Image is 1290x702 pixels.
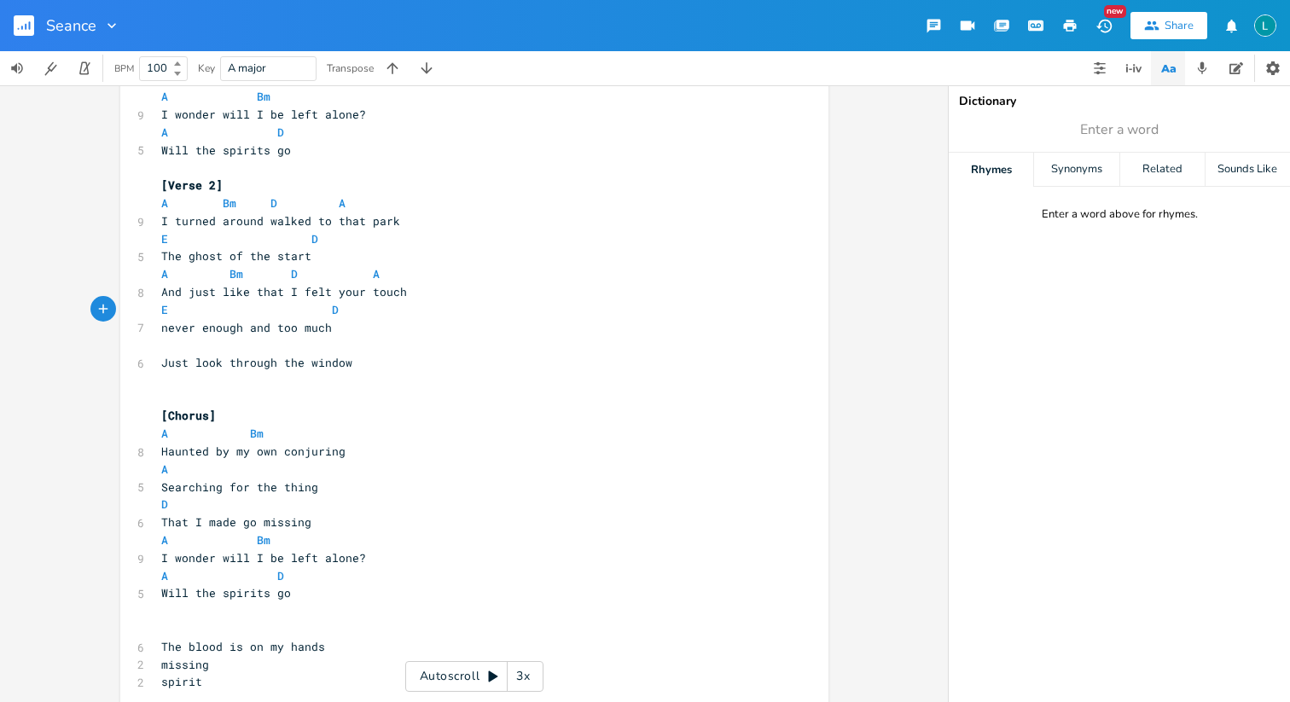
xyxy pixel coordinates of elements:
span: A [161,568,168,583]
span: I wonder will I be left alone? [161,550,366,566]
span: A [161,426,168,441]
span: Bm [257,532,270,548]
span: The ghost of the start [161,248,311,264]
span: I wonder will I be left alone? [161,107,366,122]
span: spirit [161,674,202,689]
span: A [161,266,168,281]
span: Bm [230,266,243,281]
span: A [373,266,380,281]
span: never enough and too much [161,320,332,335]
button: Share [1130,12,1207,39]
span: Will the spirits go [161,585,291,600]
span: A [161,89,168,104]
div: Enter a word above for rhymes. [1042,207,1198,222]
div: Related [1120,153,1205,187]
span: [Verse 2] [161,177,223,193]
span: A [161,532,168,548]
div: New [1104,5,1126,18]
div: Sounds Like [1206,153,1290,187]
span: Seance [46,18,96,33]
span: I turned around walked to that park [161,213,400,229]
div: 3x [508,661,538,692]
span: Enter a word [1080,120,1159,140]
span: And just like that I felt your touch [161,284,407,299]
span: A [161,195,168,211]
span: Searching for the thing [161,479,318,495]
button: New [1087,10,1121,41]
span: D [332,302,339,317]
div: Dictionary [959,96,1280,107]
span: D [277,125,284,140]
div: Key [198,63,215,73]
span: missing [161,657,209,672]
div: Autoscroll [405,661,543,692]
div: Rhymes [949,153,1033,187]
div: Share [1165,18,1194,33]
span: D [270,195,277,211]
span: E [161,302,168,317]
img: Lauren Bobersky [1254,15,1276,37]
span: E [161,231,168,247]
span: A [339,195,346,211]
span: A major [228,61,266,76]
span: Bm [250,426,264,441]
span: A [161,125,168,140]
span: A [161,461,168,477]
span: D [291,266,298,281]
div: BPM [114,64,134,73]
span: Will the spirits go [161,142,291,158]
span: D [161,496,168,512]
span: D [277,568,284,583]
span: The blood is on my hands [161,639,325,654]
div: Synonyms [1034,153,1119,187]
span: Haunted by my own conjuring [161,444,346,459]
span: D [311,231,318,247]
span: [Chorus] [161,408,216,423]
span: Bm [257,89,270,104]
span: That I made go missing [161,514,311,530]
span: Bm [223,195,236,211]
div: Transpose [327,63,374,73]
span: Just look through the window [161,355,352,370]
